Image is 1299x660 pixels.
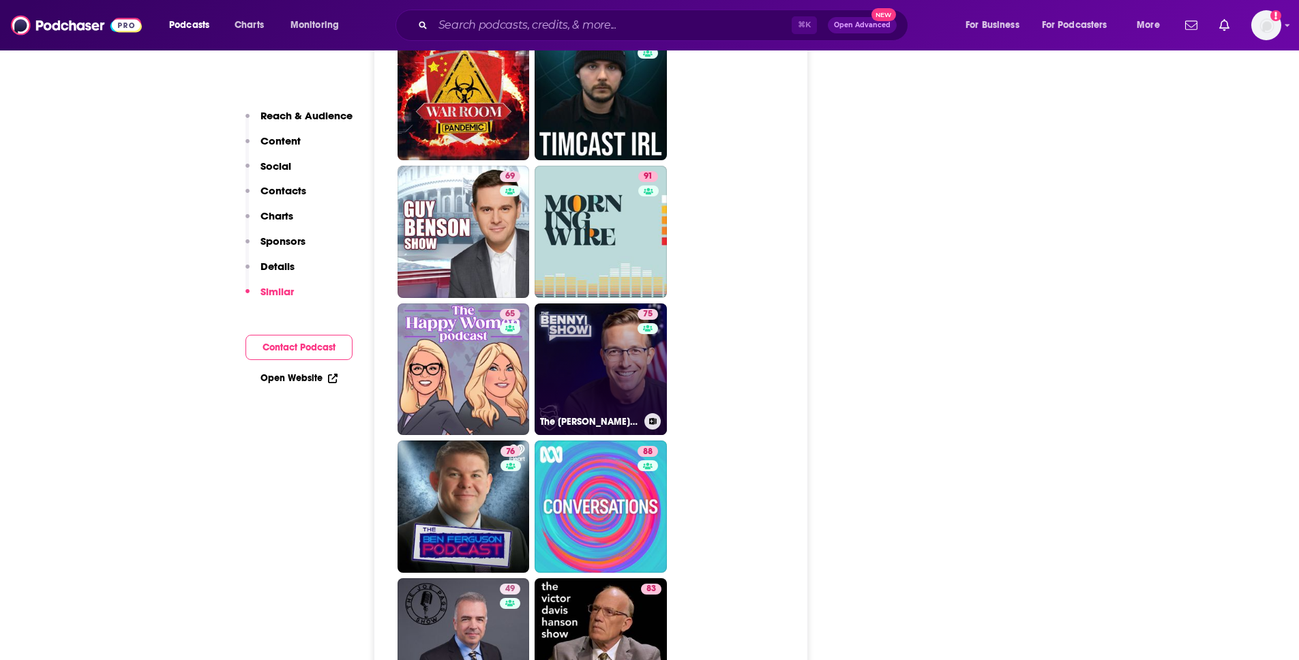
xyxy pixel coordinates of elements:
[245,260,295,285] button: Details
[506,445,515,459] span: 76
[290,16,339,35] span: Monitoring
[834,22,891,29] span: Open Advanced
[398,440,530,573] a: 76
[535,29,667,161] a: 86
[505,170,515,183] span: 69
[638,309,658,320] a: 75
[871,8,896,21] span: New
[500,309,520,320] a: 65
[638,171,658,182] a: 91
[235,16,264,35] span: Charts
[245,160,291,185] button: Social
[501,446,520,457] a: 76
[260,184,306,197] p: Contacts
[1214,14,1235,37] a: Show notifications dropdown
[1042,16,1107,35] span: For Podcasters
[1137,16,1160,35] span: More
[828,17,897,33] button: Open AdvancedNew
[245,235,305,260] button: Sponsors
[638,446,658,457] a: 88
[260,209,293,222] p: Charts
[260,372,338,384] a: Open Website
[1270,10,1281,21] svg: Add a profile image
[505,582,515,596] span: 49
[643,445,653,459] span: 88
[245,109,353,134] button: Reach & Audience
[500,171,520,182] a: 69
[500,584,520,595] a: 49
[792,16,817,34] span: ⌘ K
[260,109,353,122] p: Reach & Audience
[160,14,227,36] button: open menu
[260,260,295,273] p: Details
[643,307,653,321] span: 75
[398,29,530,161] a: 84
[408,10,921,41] div: Search podcasts, credits, & more...
[433,14,792,36] input: Search podcasts, credits, & more...
[245,134,301,160] button: Content
[1127,14,1177,36] button: open menu
[1251,10,1281,40] button: Show profile menu
[226,14,272,36] a: Charts
[245,335,353,360] button: Contact Podcast
[245,285,294,310] button: Similar
[644,170,653,183] span: 91
[11,12,142,38] img: Podchaser - Follow, Share and Rate Podcasts
[956,14,1036,36] button: open menu
[260,285,294,298] p: Similar
[281,14,357,36] button: open menu
[966,16,1019,35] span: For Business
[1033,14,1127,36] button: open menu
[1180,14,1203,37] a: Show notifications dropdown
[540,416,639,427] h3: The [PERSON_NAME] Show
[169,16,209,35] span: Podcasts
[646,582,656,596] span: 83
[398,166,530,298] a: 69
[398,303,530,436] a: 65
[260,160,291,172] p: Social
[535,166,667,298] a: 91
[535,303,667,436] a: 75The [PERSON_NAME] Show
[505,307,515,321] span: 65
[245,184,306,209] button: Contacts
[1251,10,1281,40] img: User Profile
[641,584,661,595] a: 83
[260,134,301,147] p: Content
[245,209,293,235] button: Charts
[535,440,667,573] a: 88
[1251,10,1281,40] span: Logged in as brenda_epic
[260,235,305,247] p: Sponsors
